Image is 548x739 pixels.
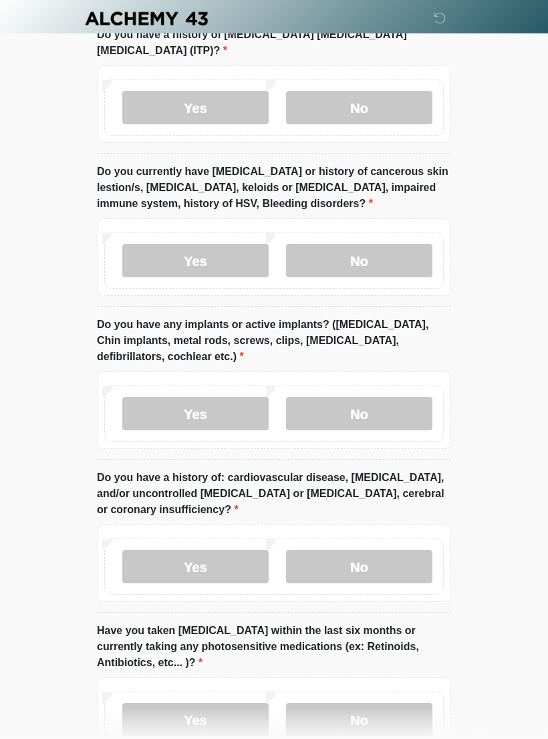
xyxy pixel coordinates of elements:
[286,91,432,124] label: No
[84,10,209,27] img: Alchemy 43 Logo
[97,623,451,671] label: Have you taken [MEDICAL_DATA] within the last six months or currently taking any photosensitive m...
[122,244,269,277] label: Yes
[286,703,432,736] label: No
[122,703,269,736] label: Yes
[286,244,432,277] label: No
[97,27,451,59] label: Do you have a history of [MEDICAL_DATA] [MEDICAL_DATA] [MEDICAL_DATA] (ITP)?
[286,550,432,583] label: No
[97,470,451,518] label: Do you have a history of: cardiovascular disease, [MEDICAL_DATA], and/or uncontrolled [MEDICAL_DA...
[286,397,432,430] label: No
[97,164,451,212] label: Do you currently have [MEDICAL_DATA] or history of cancerous skin lestion/s, [MEDICAL_DATA], kelo...
[122,91,269,124] label: Yes
[97,317,451,365] label: Do you have any implants or active implants? ([MEDICAL_DATA], Chin implants, metal rods, screws, ...
[122,397,269,430] label: Yes
[122,550,269,583] label: Yes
